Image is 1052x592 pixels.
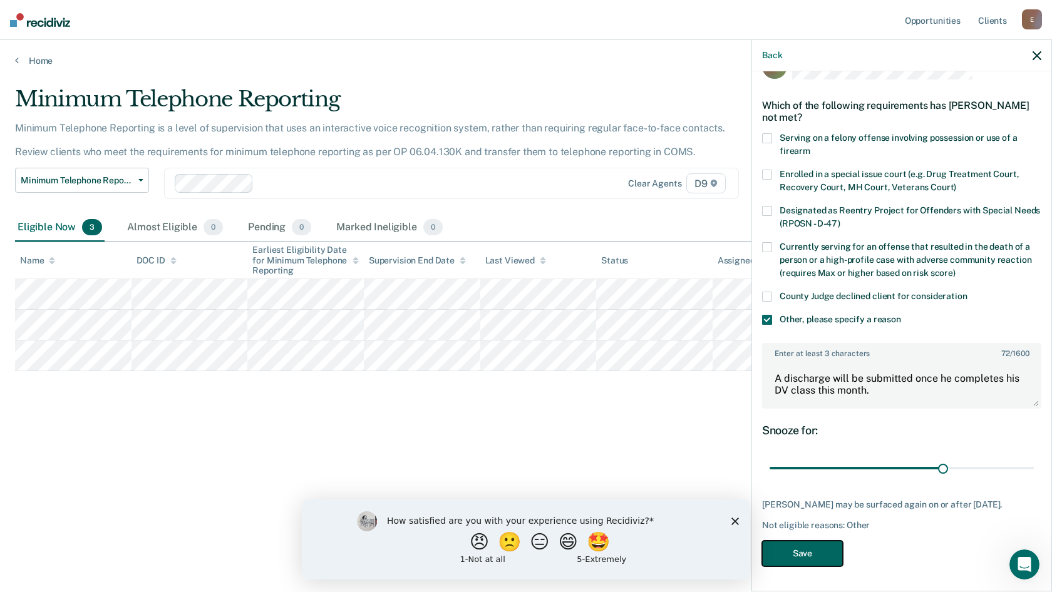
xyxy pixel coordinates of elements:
div: Which of the following requirements has [PERSON_NAME] not met? [762,89,1041,133]
span: D9 [686,173,726,193]
div: [PERSON_NAME] may be surfaced again on or after [DATE]. [762,499,1041,510]
span: County Judge declined client for consideration [780,291,967,301]
div: E [1022,9,1042,29]
span: Other, please specify a reason [780,314,901,324]
div: Name [20,255,55,266]
span: 0 [292,219,311,235]
span: / 1600 [1001,349,1029,358]
div: Status [601,255,628,266]
div: Clear agents [628,178,681,189]
div: DOC ID [137,255,177,266]
span: Minimum Telephone Reporting [21,175,133,186]
img: Recidiviz [10,13,70,27]
div: Not eligible reasons: Other [762,520,1041,531]
span: 0 [423,219,443,235]
span: Serving on a felony offense involving possession or use of a firearm [780,133,1018,156]
p: Minimum Telephone Reporting is a level of supervision that uses an interactive voice recognition ... [15,122,725,158]
span: 0 [204,219,223,235]
div: Minimum Telephone Reporting [15,86,804,122]
div: Earliest Eligibility Date for Minimum Telephone Reporting [252,245,359,276]
label: Enter at least 3 characters [763,344,1040,358]
div: Pending [245,214,314,242]
a: Home [15,55,1037,66]
span: Currently serving for an offense that resulted in the death of a person or a high-profile case wi... [780,242,1031,278]
div: Eligible Now [15,214,105,242]
button: Back [762,50,782,61]
span: Enrolled in a special issue court (e.g. Drug Treatment Court, Recovery Court, MH Court, Veterans ... [780,169,1019,192]
div: Last Viewed [485,255,546,266]
iframe: Intercom live chat [1009,549,1039,579]
button: Save [762,541,843,566]
span: 3 [82,219,102,235]
iframe: Survey by Kim from Recidiviz [302,499,750,579]
textarea: A discharge will be submitted once he completes his DV class this month. [763,361,1040,407]
div: Supervision End Date [369,255,466,266]
div: Marked Ineligible [334,214,445,242]
div: Assigned to [718,255,776,266]
span: 72 [1001,349,1010,358]
div: Almost Eligible [125,214,225,242]
div: Snooze for: [762,424,1041,437]
span: Designated as Reentry Project for Offenders with Special Needs (RPOSN - D-47) [780,205,1040,228]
